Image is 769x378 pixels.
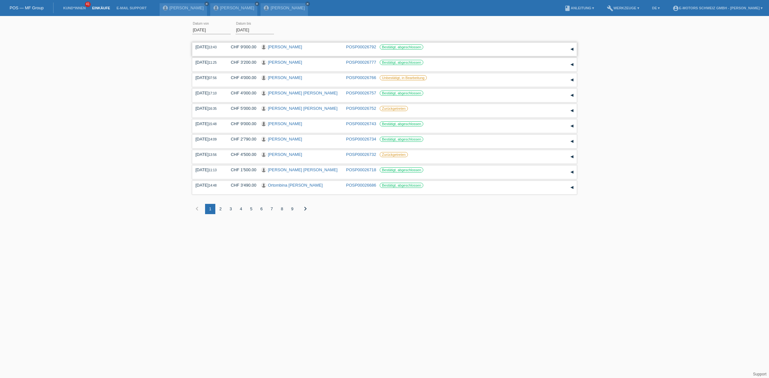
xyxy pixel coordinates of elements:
[193,205,201,213] i: chevron_left
[195,183,221,188] div: [DATE]
[236,204,246,214] div: 4
[673,5,679,12] i: account_circle
[209,76,217,80] span: 07:56
[268,75,302,80] a: [PERSON_NAME]
[220,5,254,10] a: [PERSON_NAME]
[346,75,376,80] a: POSP00026766
[346,106,376,111] a: POSP00026752
[195,137,221,141] div: [DATE]
[380,121,423,126] label: Bestätigt, abgeschlossen
[567,91,577,100] div: auf-/zuklappen
[226,44,256,49] div: CHF 9'000.00
[380,60,423,65] label: Bestätigt, abgeschlossen
[267,204,277,214] div: 7
[89,6,113,10] a: Einkäufe
[380,137,423,142] label: Bestätigt, abgeschlossen
[226,167,256,172] div: CHF 1'500.00
[270,5,305,10] a: [PERSON_NAME]
[60,6,89,10] a: Kund*innen
[195,167,221,172] div: [DATE]
[567,75,577,85] div: auf-/zuklappen
[209,107,217,110] span: 16:35
[604,6,642,10] a: buildWerkzeuge ▾
[346,121,376,126] a: POSP00026743
[380,44,423,50] label: Bestätigt, abgeschlossen
[564,5,571,12] i: book
[226,137,256,141] div: CHF 2'790.00
[649,6,663,10] a: DE ▾
[170,5,204,10] a: [PERSON_NAME]
[226,60,256,65] div: CHF 3'200.00
[268,152,302,157] a: [PERSON_NAME]
[306,2,309,5] i: close
[195,121,221,126] div: [DATE]
[209,168,217,172] span: 11:13
[380,106,408,111] label: Zurückgetreten
[113,6,150,10] a: E-Mail Support
[204,2,209,6] a: close
[268,167,337,172] a: [PERSON_NAME] [PERSON_NAME]
[246,204,256,214] div: 5
[277,204,287,214] div: 8
[268,121,302,126] a: [PERSON_NAME]
[255,2,259,5] i: close
[305,2,310,6] a: close
[195,106,221,111] div: [DATE]
[209,138,217,141] span: 14:09
[753,372,766,376] a: Support
[567,183,577,192] div: auf-/zuklappen
[209,92,217,95] span: 17:10
[226,91,256,95] div: CHF 4'000.00
[380,91,423,96] label: Bestätigt, abgeschlossen
[195,60,221,65] div: [DATE]
[195,44,221,49] div: [DATE]
[268,91,337,95] a: [PERSON_NAME] [PERSON_NAME]
[561,6,597,10] a: bookAnleitung ▾
[85,2,91,7] span: 41
[380,183,423,188] label: Bestätigt, abgeschlossen
[567,167,577,177] div: auf-/zuklappen
[567,60,577,69] div: auf-/zuklappen
[205,2,208,5] i: close
[256,204,267,214] div: 6
[226,183,256,188] div: CHF 3'490.00
[226,204,236,214] div: 3
[346,91,376,95] a: POSP00026757
[195,91,221,95] div: [DATE]
[268,137,302,141] a: [PERSON_NAME]
[195,152,221,157] div: [DATE]
[380,152,408,157] label: Zurückgetreten
[380,75,427,80] label: Unbestätigt, in Bearbeitung
[567,152,577,162] div: auf-/zuklappen
[226,106,256,111] div: CHF 5'000.00
[268,183,323,188] a: Ortombina [PERSON_NAME]
[567,44,577,54] div: auf-/zuklappen
[195,75,221,80] div: [DATE]
[226,121,256,126] div: CHF 9'000.00
[346,167,376,172] a: POSP00026718
[302,205,309,213] i: chevron_right
[226,152,256,157] div: CHF 4'500.00
[215,204,226,214] div: 2
[380,167,423,173] label: Bestätigt, abgeschlossen
[209,122,217,126] span: 15:48
[346,44,376,49] a: POSP00026792
[268,44,302,49] a: [PERSON_NAME]
[10,5,44,10] a: POS — MF Group
[287,204,297,214] div: 9
[567,106,577,116] div: auf-/zuklappen
[567,121,577,131] div: auf-/zuklappen
[209,184,217,187] span: 14:48
[607,5,613,12] i: build
[255,2,259,6] a: close
[346,60,376,65] a: POSP00026777
[209,61,217,64] span: 11:25
[268,60,302,65] a: [PERSON_NAME]
[669,6,766,10] a: account_circleE-Motors Schweiz GmbH - [PERSON_NAME] ▾
[209,45,217,49] span: 13:43
[346,152,376,157] a: POSP00026732
[346,183,376,188] a: POSP00026686
[205,204,215,214] div: 1
[567,137,577,146] div: auf-/zuklappen
[346,137,376,141] a: POSP00026734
